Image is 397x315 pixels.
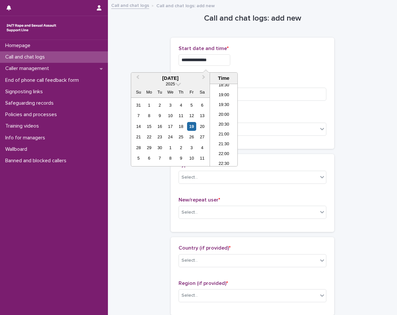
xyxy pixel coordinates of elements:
[145,143,153,152] div: Choose Monday, September 29th, 2025
[210,140,238,149] li: 21:30
[166,122,175,131] div: Choose Wednesday, September 17th, 2025
[199,73,210,84] button: Next Month
[187,101,196,110] div: Choose Friday, September 5th, 2025
[198,132,207,141] div: Choose Saturday, September 27th, 2025
[166,143,175,152] div: Choose Wednesday, October 1st, 2025
[145,122,153,131] div: Choose Monday, September 15th, 2025
[145,154,153,163] div: Choose Monday, October 6th, 2025
[210,159,238,169] li: 22:30
[177,111,185,120] div: Choose Thursday, September 11th, 2025
[187,111,196,120] div: Choose Friday, September 12th, 2025
[181,174,198,181] div: Select...
[3,54,50,60] p: Call and chat logs
[177,132,185,141] div: Choose Thursday, September 25th, 2025
[181,257,198,264] div: Select...
[3,89,48,95] p: Signposting links
[187,132,196,141] div: Choose Friday, September 26th, 2025
[210,110,238,120] li: 20:00
[177,122,185,131] div: Choose Thursday, September 18th, 2025
[134,154,143,163] div: Choose Sunday, October 5th, 2025
[132,73,142,84] button: Previous Month
[3,123,44,129] p: Training videos
[198,122,207,131] div: Choose Saturday, September 20th, 2025
[181,292,198,299] div: Select...
[134,143,143,152] div: Choose Sunday, September 28th, 2025
[3,77,84,83] p: End of phone call feedback form
[145,88,153,96] div: Mo
[179,245,231,251] span: Country (if provided)
[177,101,185,110] div: Choose Thursday, September 4th, 2025
[166,111,175,120] div: Choose Wednesday, September 10th, 2025
[5,21,58,34] img: rhQMoQhaT3yELyF149Cw
[210,91,238,100] li: 19:00
[155,122,164,131] div: Choose Tuesday, September 16th, 2025
[134,88,143,96] div: Su
[210,120,238,130] li: 20:30
[156,2,215,9] p: Call and chat logs: add new
[181,209,198,216] div: Select...
[187,122,196,131] div: Choose Friday, September 19th, 2025
[155,88,164,96] div: Tu
[210,130,238,140] li: 21:00
[187,154,196,163] div: Choose Friday, October 10th, 2025
[198,88,207,96] div: Sa
[179,46,229,51] span: Start date and time
[111,1,149,9] a: Call and chat logs
[155,154,164,163] div: Choose Tuesday, October 7th, 2025
[198,101,207,110] div: Choose Saturday, September 6th, 2025
[155,111,164,120] div: Choose Tuesday, September 9th, 2025
[187,143,196,152] div: Choose Friday, October 3rd, 2025
[3,135,50,141] p: Info for managers
[155,143,164,152] div: Choose Tuesday, September 30th, 2025
[3,158,72,164] p: Banned and blocked callers
[177,154,185,163] div: Choose Thursday, October 9th, 2025
[179,281,228,286] span: Region (if provided)
[210,100,238,110] li: 19:30
[134,111,143,120] div: Choose Sunday, September 7th, 2025
[133,100,207,164] div: month 2025-09
[166,101,175,110] div: Choose Wednesday, September 3rd, 2025
[3,65,54,72] p: Caller management
[155,101,164,110] div: Choose Tuesday, September 2nd, 2025
[166,154,175,163] div: Choose Wednesday, October 8th, 2025
[179,197,220,202] span: New/repeat user
[145,111,153,120] div: Choose Monday, September 8th, 2025
[131,75,210,81] div: [DATE]
[187,88,196,96] div: Fr
[134,122,143,131] div: Choose Sunday, September 14th, 2025
[134,132,143,141] div: Choose Sunday, September 21st, 2025
[3,100,59,106] p: Safeguarding records
[177,143,185,152] div: Choose Thursday, October 2nd, 2025
[166,88,175,96] div: We
[212,75,236,81] div: Time
[177,88,185,96] div: Th
[166,132,175,141] div: Choose Wednesday, September 24th, 2025
[171,14,334,23] h1: Call and chat logs: add new
[198,111,207,120] div: Choose Saturday, September 13th, 2025
[134,101,143,110] div: Choose Sunday, August 31st, 2025
[155,132,164,141] div: Choose Tuesday, September 23rd, 2025
[145,132,153,141] div: Choose Monday, September 22nd, 2025
[3,146,32,152] p: Wallboard
[166,81,175,86] span: 2025
[3,112,62,118] p: Policies and processes
[210,81,238,91] li: 18:30
[210,149,238,159] li: 22:00
[198,143,207,152] div: Choose Saturday, October 4th, 2025
[145,101,153,110] div: Choose Monday, September 1st, 2025
[3,43,36,49] p: Homepage
[198,154,207,163] div: Choose Saturday, October 11th, 2025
